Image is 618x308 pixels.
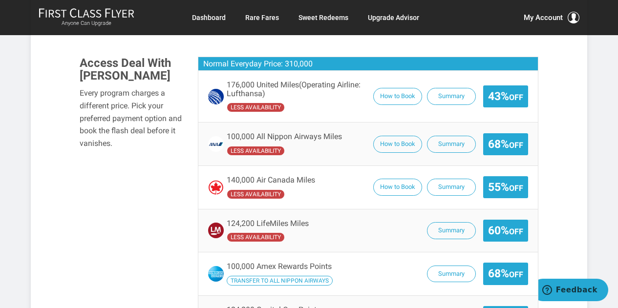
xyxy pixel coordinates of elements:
a: Sweet Redeems [298,9,348,26]
button: My Account [524,12,579,23]
small: Off [509,93,523,102]
button: Summary [427,179,476,196]
button: How to Book [373,179,422,196]
span: 176,000 United Miles [227,81,368,98]
a: Dashboard [192,9,226,26]
span: 100,000 Amex Rewards Points [227,262,332,271]
span: 124,200 LifeMiles Miles [227,219,309,228]
small: Off [509,184,523,193]
button: Summary [427,266,476,283]
div: Every program charges a different price. Pick your preferred payment option and book the flash de... [80,87,183,149]
a: Rare Fares [245,9,279,26]
span: My Account [524,12,563,23]
span: Air Canada has undefined availability seats availability compared to the operating carrier. [227,189,285,199]
span: LifeMiles has undefined availability seats availability compared to the operating carrier. [227,232,285,242]
span: 43% [488,90,523,103]
button: Summary [427,88,476,105]
small: Off [509,270,523,279]
button: How to Book [373,136,422,153]
span: All Nippon Airways has undefined availability seats availability compared to the operating carrier. [227,146,285,156]
button: Summary [427,222,476,239]
small: Off [509,141,523,150]
small: Anyone Can Upgrade [39,20,134,27]
h3: Access Deal With [PERSON_NAME] [80,57,183,82]
iframe: Opens a widget where you can find more information [538,279,608,303]
button: How to Book [373,88,422,105]
small: Off [509,227,523,236]
span: (Operating Airline: Lufthansa) [227,80,361,98]
span: 60% [488,225,523,237]
span: 68% [488,267,523,280]
span: 68% [488,138,523,150]
span: United has undefined availability seats availability compared to the operating carrier. [227,103,285,112]
a: First Class FlyerAnyone Can Upgrade [39,8,134,27]
h3: Normal Everyday Price: 310,000 [198,57,537,71]
img: First Class Flyer [39,8,134,18]
span: 100,000 All Nippon Airways Miles [227,132,342,141]
span: 140,000 Air Canada Miles [227,176,315,185]
span: 55% [488,181,523,193]
a: Upgrade Advisor [368,9,419,26]
button: Summary [427,136,476,153]
span: Transfer your Amex Rewards Points to All Nippon Airways [227,276,333,286]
